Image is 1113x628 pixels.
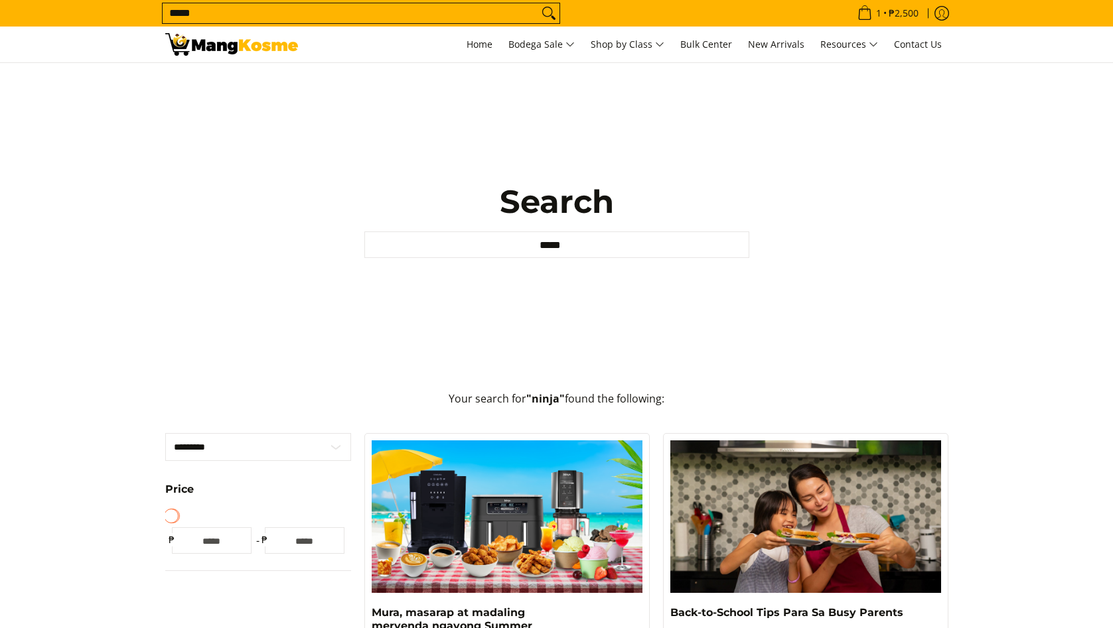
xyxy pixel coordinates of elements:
a: Resources [814,27,885,62]
a: Home [460,27,499,62]
span: Resources [820,36,878,53]
img: https://mangkosme.com/collections/bodegasale-small-appliances?filter.v.availability=1 [372,440,642,593]
img: Search: 4 results found for &quot;ninja&quot; | Mang Kosme [165,33,298,56]
a: Bodega Sale [502,27,581,62]
a: Back-to-School Tips Para Sa Busy Parents [670,606,903,619]
span: New Arrivals [748,38,804,50]
img: https://mangkosme.com/blogs/posts/back-to-school-tips-para-sa-busy-parents [670,440,941,593]
span: Contact Us [894,38,942,50]
button: Search [538,3,559,23]
span: ₱ [258,533,271,546]
span: Shop by Class [591,36,664,53]
span: 1 [874,9,883,18]
summary: Open [165,484,194,505]
h1: Search [364,182,749,221]
a: Bulk Center [674,27,739,62]
a: Contact Us [887,27,948,62]
span: Price [165,484,194,495]
span: Bodega Sale [508,36,575,53]
span: Bulk Center [680,38,732,50]
nav: Main Menu [311,27,948,62]
span: Home [467,38,492,50]
a: Shop by Class [584,27,671,62]
span: ₱ [165,533,179,546]
span: • [853,6,923,21]
p: Your search for found the following: [165,391,948,420]
a: New Arrivals [741,27,811,62]
span: ₱2,500 [887,9,921,18]
strong: "ninja" [526,391,565,406]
